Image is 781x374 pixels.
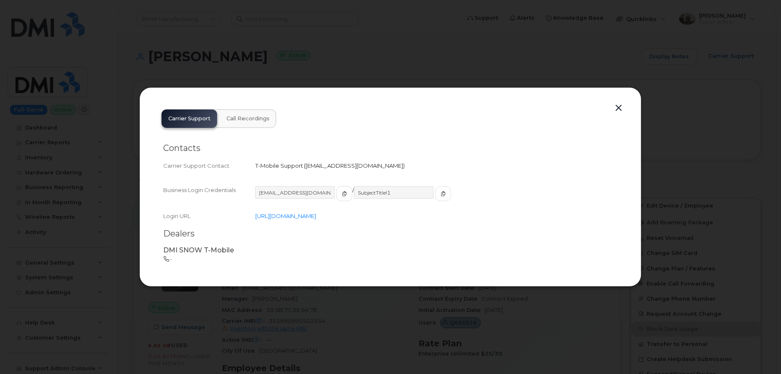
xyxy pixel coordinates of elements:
[163,255,618,263] p: -
[435,186,451,201] button: copy to clipboard
[226,115,270,122] span: Call Recordings
[163,246,618,255] p: DMI SNOW T-Mobile
[163,212,255,220] div: Login URL
[306,162,403,169] span: [EMAIL_ADDRESS][DOMAIN_NAME]
[745,338,775,368] iframe: Messenger Launcher
[255,213,316,219] a: [URL][DOMAIN_NAME]
[337,186,352,201] button: copy to clipboard
[163,229,618,239] h2: Dealers
[255,162,303,169] span: T-Mobile Support
[163,162,255,170] div: Carrier Support Contact
[163,143,618,153] h2: Contacts
[255,186,618,209] div: /
[163,186,255,209] div: Business Login Credentials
